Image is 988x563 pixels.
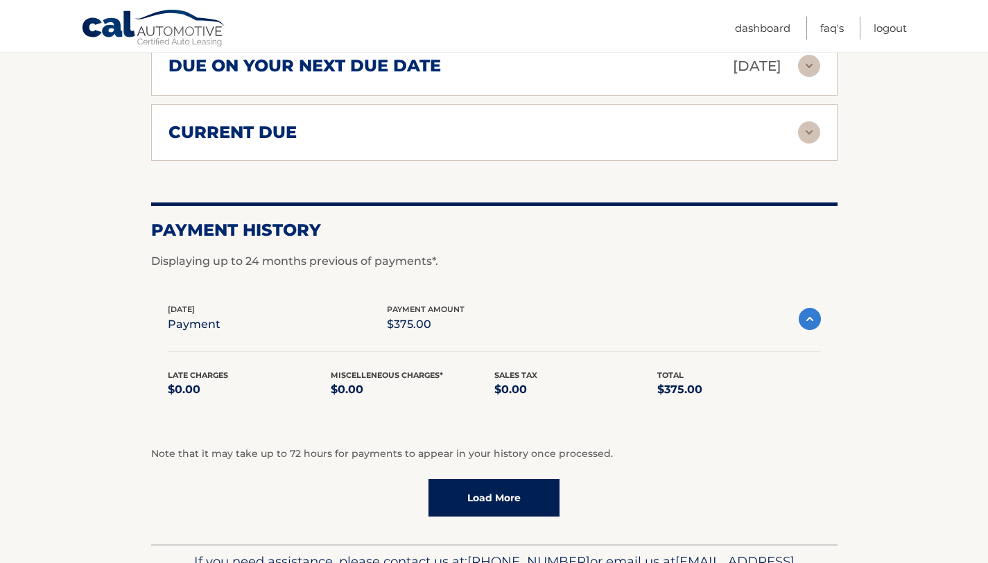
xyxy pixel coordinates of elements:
[494,380,658,399] p: $0.00
[151,446,838,462] p: Note that it may take up to 72 hours for payments to appear in your history once processed.
[657,380,821,399] p: $375.00
[494,370,537,380] span: Sales Tax
[168,304,195,314] span: [DATE]
[168,380,331,399] p: $0.00
[168,122,297,143] h2: current due
[168,55,441,76] h2: due on your next due date
[81,9,227,49] a: Cal Automotive
[874,17,907,40] a: Logout
[820,17,844,40] a: FAQ's
[428,479,560,517] a: Load More
[168,315,220,334] p: payment
[168,370,228,380] span: Late Charges
[657,370,684,380] span: Total
[735,17,790,40] a: Dashboard
[387,315,465,334] p: $375.00
[331,370,443,380] span: Miscelleneous Charges*
[387,304,465,314] span: payment amount
[331,380,494,399] p: $0.00
[799,308,821,330] img: accordion-active.svg
[151,220,838,241] h2: Payment History
[798,121,820,144] img: accordion-rest.svg
[798,55,820,77] img: accordion-rest.svg
[151,253,838,270] p: Displaying up to 24 months previous of payments*.
[733,54,781,78] p: [DATE]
